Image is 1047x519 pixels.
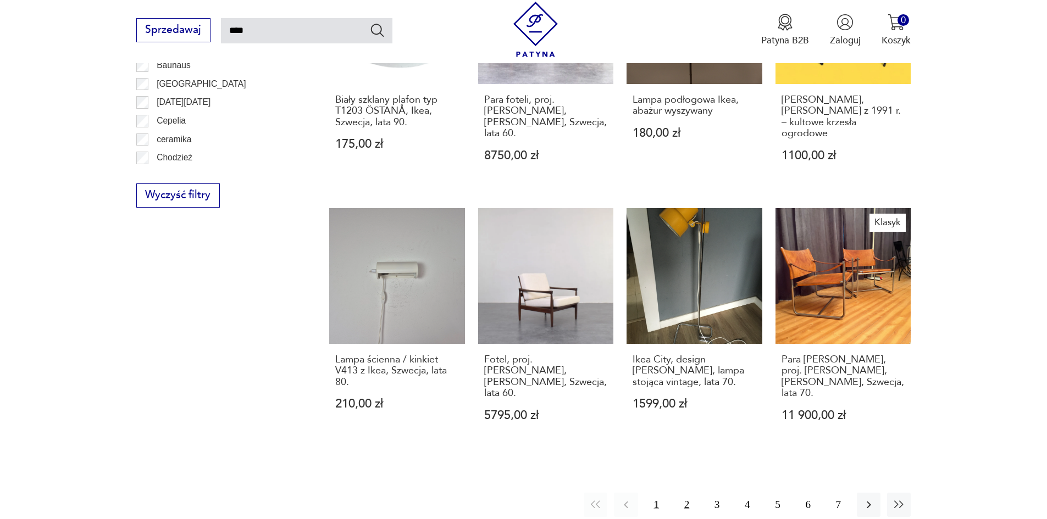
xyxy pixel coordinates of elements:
img: Ikonka użytkownika [837,14,854,31]
p: 8750,00 zł [484,150,608,161]
button: Patyna B2B [761,14,809,47]
button: 5 [766,493,789,516]
p: Bauhaus [157,58,191,72]
p: Koszyk [882,34,911,47]
a: Lampa ścienna / kinkiet V413 z Ikea, Szwecja, lata 80.Lampa ścienna / kinkiet V413 z Ikea, Szwecj... [329,208,465,447]
button: Szukaj [369,22,385,38]
img: Ikona koszyka [888,14,905,31]
p: [DATE][DATE] [157,95,210,109]
h3: Lampa ścienna / kinkiet V413 z Ikea, Szwecja, lata 80. [335,354,459,388]
button: 6 [796,493,820,516]
a: Ikona medaluPatyna B2B [761,14,809,47]
a: Sprzedawaj [136,26,210,35]
p: 1599,00 zł [633,398,756,410]
button: Sprzedawaj [136,18,210,42]
p: Chodzież [157,150,192,165]
div: 0 [898,14,909,26]
h3: Lampa podłogowa Ikea, abażur wyszywany [633,94,756,117]
h3: Para foteli, proj. [PERSON_NAME], [PERSON_NAME], Szwecja, lata 60. [484,94,608,139]
button: 1 [645,493,668,516]
p: 180,00 zł [633,127,756,139]
h3: Ikea City, design [PERSON_NAME], lampa stojąca vintage, lata 70. [633,354,756,388]
p: 5795,00 zł [484,410,608,421]
h3: Fotel, proj. [PERSON_NAME], [PERSON_NAME], Szwecja, lata 60. [484,354,608,399]
a: KlasykPara foteli Amiral, proj. Karin Mobring, Ikea, Szwecja, lata 70.Para [PERSON_NAME], proj. [... [775,208,911,447]
p: ceramika [157,132,191,147]
button: 2 [675,493,699,516]
button: 4 [735,493,759,516]
button: 7 [827,493,850,516]
p: Zaloguj [830,34,861,47]
p: 210,00 zł [335,398,459,410]
p: Patyna B2B [761,34,809,47]
h3: [PERSON_NAME], [PERSON_NAME] z 1991 r. – kultowe krzesła ogrodowe [782,94,905,139]
button: 3 [705,493,729,516]
button: Zaloguj [830,14,861,47]
h3: Biały szklany plafon typ T1203 ÖSTANÅ, Ikea, Szwecja, lata 90. [335,94,459,128]
p: 1100,00 zł [782,150,905,161]
a: Fotel, proj. Erik Wørts, Ikea, Szwecja, lata 60.Fotel, proj. [PERSON_NAME], [PERSON_NAME], Szwecj... [478,208,614,447]
p: Cepelia [157,114,186,128]
button: Wyczyść filtry [136,183,220,208]
img: Patyna - sklep z meblami i dekoracjami vintage [508,2,563,57]
p: Ćmielów [157,169,190,183]
button: 0Koszyk [882,14,911,47]
p: 175,00 zł [335,138,459,150]
p: [GEOGRAPHIC_DATA] [157,77,246,91]
h3: Para [PERSON_NAME], proj. [PERSON_NAME], [PERSON_NAME], Szwecja, lata 70. [782,354,905,399]
img: Ikona medalu [777,14,794,31]
a: Ikea City, design Borje Claes, lampa stojąca vintage, lata 70.Ikea City, design [PERSON_NAME], la... [627,208,762,447]
p: 11 900,00 zł [782,410,905,421]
